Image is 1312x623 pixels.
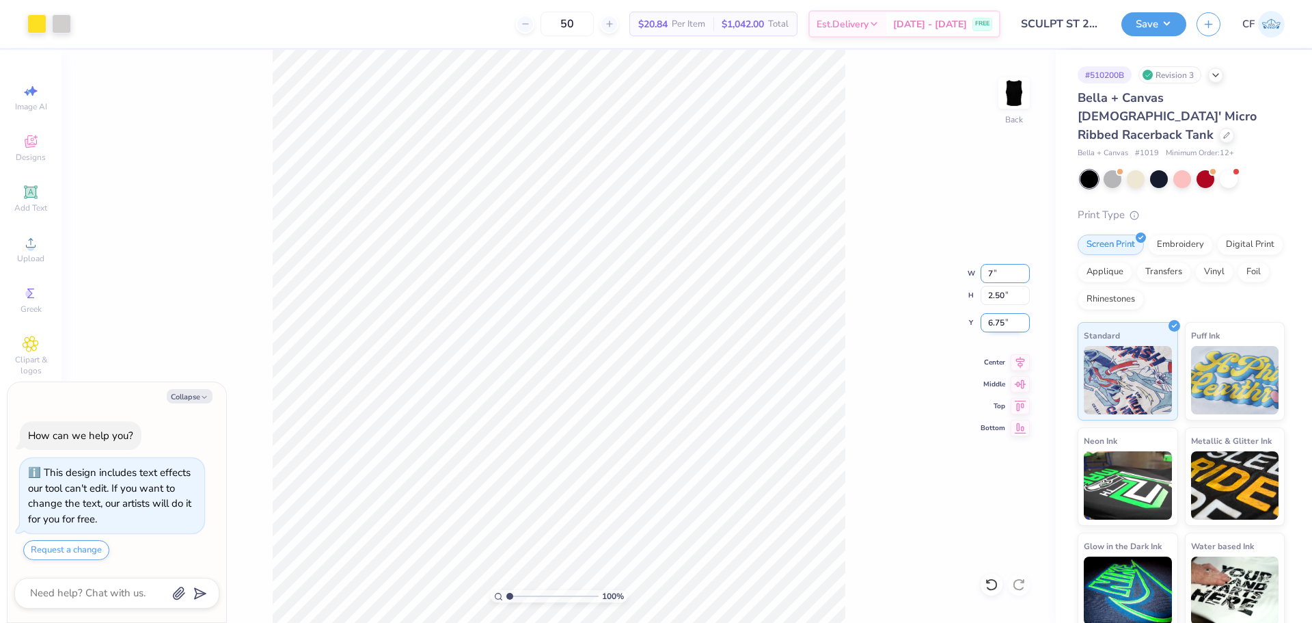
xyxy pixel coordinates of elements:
span: Per Item [672,17,705,31]
div: How can we help you? [28,429,133,442]
img: Standard [1084,346,1172,414]
a: CF [1242,11,1285,38]
div: Print Type [1078,207,1285,223]
img: Metallic & Glitter Ink [1191,451,1279,520]
div: # 510200B [1078,66,1132,83]
div: Vinyl [1195,262,1233,282]
span: Metallic & Glitter Ink [1191,434,1272,448]
span: $20.84 [638,17,668,31]
span: CF [1242,16,1255,32]
span: Add Text [14,202,47,213]
span: Designs [16,152,46,163]
img: Cholo Fernandez [1258,11,1285,38]
span: Total [768,17,789,31]
span: Middle [981,380,1005,389]
img: Puff Ink [1191,346,1279,414]
span: Clipart & logos [7,354,55,376]
span: $1,042.00 [722,17,764,31]
span: Center [981,358,1005,367]
span: [DATE] - [DATE] [893,17,967,31]
span: 100 % [602,590,624,602]
span: Upload [17,253,44,264]
button: Request a change [23,540,109,560]
div: Embroidery [1148,235,1213,255]
span: Puff Ink [1191,328,1220,343]
button: Save [1121,12,1186,36]
input: Untitled Design [1011,10,1111,38]
span: Top [981,401,1005,411]
div: Digital Print [1217,235,1283,255]
div: Applique [1078,262,1132,282]
span: Glow in the Dark Ink [1084,539,1162,553]
span: Minimum Order: 12 + [1166,148,1234,159]
span: Bella + Canvas [1078,148,1128,159]
span: Bottom [981,423,1005,433]
button: Collapse [167,389,213,403]
div: This design includes text effects our tool can't edit. If you want to change the text, our artist... [28,466,191,526]
div: Transfers [1136,262,1191,282]
img: Neon Ink [1084,451,1172,520]
div: Foil [1238,262,1270,282]
span: FREE [975,19,989,29]
span: Est. Delivery [817,17,869,31]
img: Back [1000,79,1028,107]
input: – – [541,12,594,36]
div: Screen Print [1078,235,1144,255]
span: # 1019 [1135,148,1159,159]
div: Rhinestones [1078,289,1144,310]
span: Water based Ink [1191,539,1254,553]
div: Back [1005,114,1023,126]
span: Greek [20,304,42,315]
span: Standard [1084,328,1120,343]
span: Image AI [15,101,47,112]
span: Bella + Canvas [DEMOGRAPHIC_DATA]' Micro Ribbed Racerback Tank [1078,90,1257,143]
div: Revision 3 [1138,66,1201,83]
span: Neon Ink [1084,434,1117,448]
